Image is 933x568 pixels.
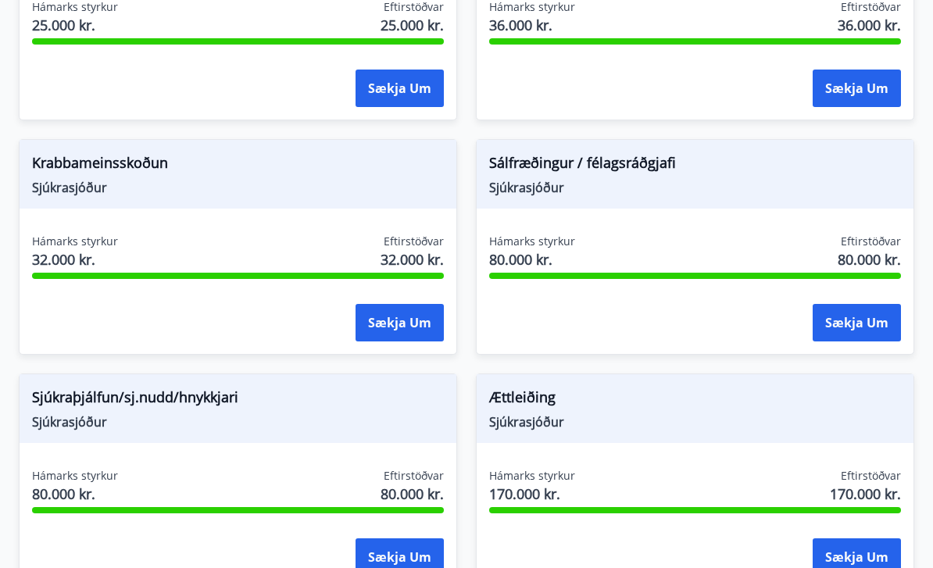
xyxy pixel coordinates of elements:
span: Eftirstöðvar [841,234,901,250]
span: 80.000 kr. [381,484,444,505]
button: Sækja um [356,70,444,108]
span: 36.000 kr. [838,16,901,36]
span: 25.000 kr. [32,16,118,36]
span: 25.000 kr. [381,16,444,36]
button: Sækja um [813,70,901,108]
span: Hámarks styrkur [32,234,118,250]
button: Sækja um [356,305,444,342]
span: Eftirstöðvar [841,469,901,484]
button: Sækja um [813,305,901,342]
span: Eftirstöðvar [384,469,444,484]
span: 80.000 kr. [489,250,575,270]
span: Krabbameinsskoðun [32,153,444,180]
span: Sjúkrasjóður [489,414,901,431]
span: 170.000 kr. [830,484,901,505]
span: 170.000 kr. [489,484,575,505]
span: 32.000 kr. [32,250,118,270]
span: Sjúkraþjálfun/sj.nudd/hnykkjari [32,388,444,414]
span: Hámarks styrkur [489,234,575,250]
span: Hámarks styrkur [32,469,118,484]
span: 32.000 kr. [381,250,444,270]
span: 36.000 kr. [489,16,575,36]
span: Sálfræðingur / félagsráðgjafi [489,153,901,180]
span: Sjúkrasjóður [32,414,444,431]
span: Ættleiðing [489,388,901,414]
span: 80.000 kr. [838,250,901,270]
span: Sjúkrasjóður [32,180,444,197]
span: Sjúkrasjóður [489,180,901,197]
span: Hámarks styrkur [489,469,575,484]
span: Eftirstöðvar [384,234,444,250]
span: 80.000 kr. [32,484,118,505]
